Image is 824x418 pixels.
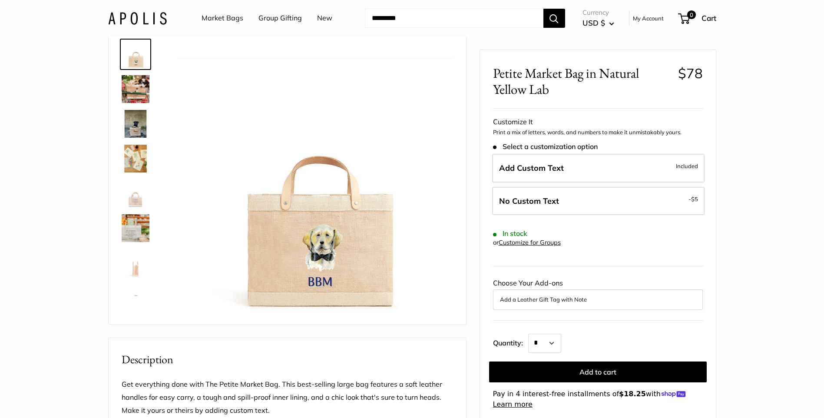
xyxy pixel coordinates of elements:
[493,143,598,151] span: Select a customization option
[122,214,149,242] img: description_Elevated any trip to the market
[258,12,302,25] a: Group Gifting
[122,75,149,103] img: Petite Market Bag in Natural Yellow Lab
[493,65,672,97] span: Petite Market Bag in Natural Yellow Lab
[679,11,716,25] a: 0 Cart
[492,154,705,182] label: Add Custom Text
[178,40,453,315] img: Petite Market Bag in Natural Yellow Lab
[122,249,149,277] img: description_Side view of the Petite Market Bag
[678,65,703,82] span: $78
[702,13,716,23] span: Cart
[120,143,151,174] a: description_The artist's desk in Ventura CA
[676,161,698,171] span: Included
[120,282,151,313] a: Petite Market Bag in Natural Yellow Lab
[122,284,149,312] img: Petite Market Bag in Natural Yellow Lab
[493,229,527,238] span: In stock
[492,187,705,216] label: Leave Blank
[365,9,543,28] input: Search...
[499,163,564,173] span: Add Custom Text
[120,212,151,244] a: description_Elevated any trip to the market
[493,276,703,309] div: Choose Your Add-ons
[120,247,151,279] a: description_Side view of the Petite Market Bag
[500,294,696,305] button: Add a Leather Gift Tag with Note
[489,362,707,382] button: Add to cart
[122,145,149,173] img: description_The artist's desk in Ventura CA
[108,12,167,24] img: Apolis
[120,39,151,70] a: Petite Market Bag in Natural Yellow Lab
[122,40,149,68] img: Petite Market Bag in Natural Yellow Lab
[122,110,149,138] img: Petite Market Bag in Natural Yellow Lab
[493,331,528,353] label: Quantity:
[633,13,664,23] a: My Account
[120,178,151,209] a: description_Seal of authenticity printed on the backside of every bag.
[120,73,151,105] a: Petite Market Bag in Natural Yellow Lab
[120,108,151,139] a: Petite Market Bag in Natural Yellow Lab
[499,196,559,206] span: No Custom Text
[122,351,453,368] h2: Description
[543,9,565,28] button: Search
[122,179,149,207] img: description_Seal of authenticity printed on the backside of every bag.
[691,196,698,202] span: $5
[687,10,695,19] span: 0
[493,237,561,249] div: or
[493,115,703,128] div: Customize It
[493,128,703,137] p: Print a mix of letters, words, and numbers to make it unmistakably yours.
[499,239,561,246] a: Customize for Groups
[582,16,614,30] button: USD $
[122,378,453,417] p: Get everything done with The Petite Market Bag. This best-selling large bag features a soft leath...
[317,12,332,25] a: New
[688,194,698,204] span: -
[582,18,605,27] span: USD $
[582,7,614,19] span: Currency
[202,12,243,25] a: Market Bags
